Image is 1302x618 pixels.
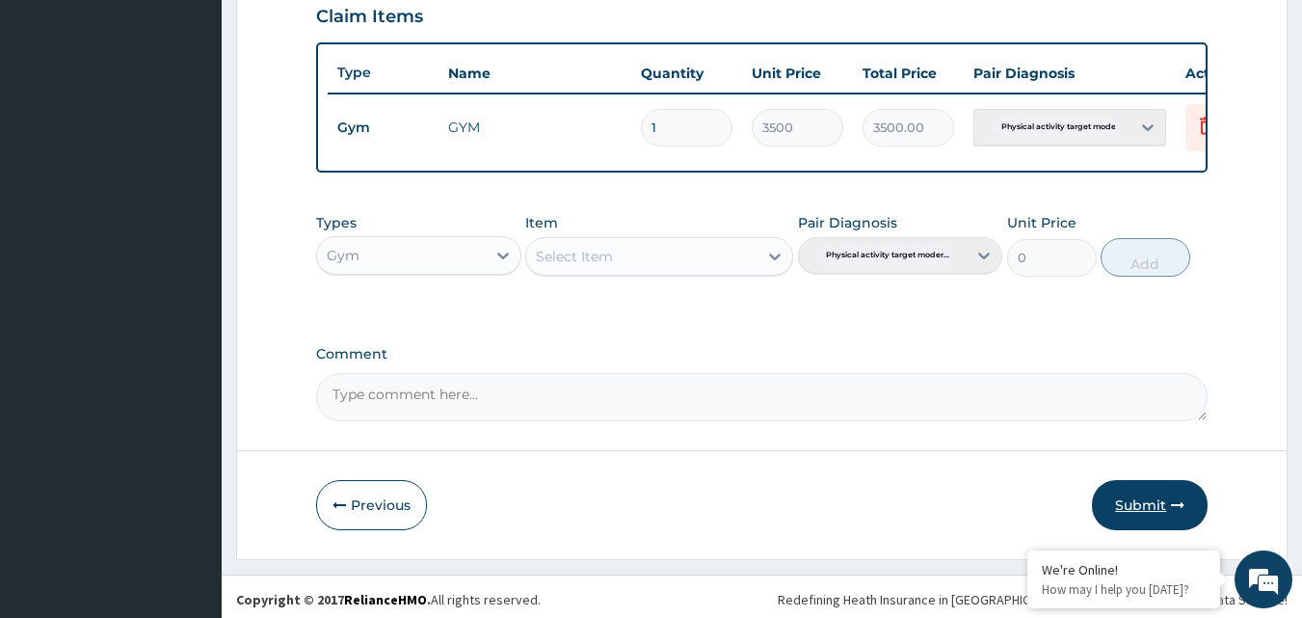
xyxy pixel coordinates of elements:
label: Unit Price [1007,213,1076,232]
p: How may I help you today? [1042,581,1206,598]
td: GYM [438,108,631,147]
a: RelianceHMO [344,591,427,608]
div: Redefining Heath Insurance in [GEOGRAPHIC_DATA] using Telemedicine and Data Science! [778,590,1288,609]
th: Actions [1176,54,1272,93]
span: We're online! [112,186,266,381]
label: Item [525,213,558,232]
h3: Claim Items [316,7,423,28]
button: Previous [316,480,427,530]
strong: Copyright © 2017 . [236,591,431,608]
label: Comment [316,346,1209,363]
th: Pair Diagnosis [964,54,1176,93]
div: We're Online! [1042,561,1206,578]
button: Add [1101,238,1190,277]
th: Quantity [631,54,742,93]
th: Unit Price [742,54,853,93]
label: Types [316,215,357,231]
div: Minimize live chat window [316,10,362,56]
label: Pair Diagnosis [798,213,897,232]
div: Select Item [536,247,613,266]
div: Chat with us now [100,108,324,133]
img: d_794563401_company_1708531726252_794563401 [36,96,78,145]
div: Gym [327,246,359,265]
textarea: Type your message and hit 'Enter' [10,413,367,480]
th: Name [438,54,631,93]
button: Submit [1092,480,1208,530]
th: Total Price [853,54,964,93]
th: Type [328,55,438,91]
td: Gym [328,110,438,146]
